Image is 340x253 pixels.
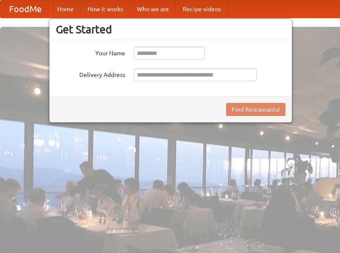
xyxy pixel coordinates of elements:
[81,0,130,18] a: How it works
[130,0,176,18] a: Who we are
[226,103,285,116] button: Find Restaurants!
[56,23,285,36] h3: Get Started
[0,0,50,18] a: FoodMe
[50,0,81,18] a: Home
[56,47,125,58] label: Your Name
[176,0,228,18] a: Recipe videos
[56,68,125,79] label: Delivery Address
